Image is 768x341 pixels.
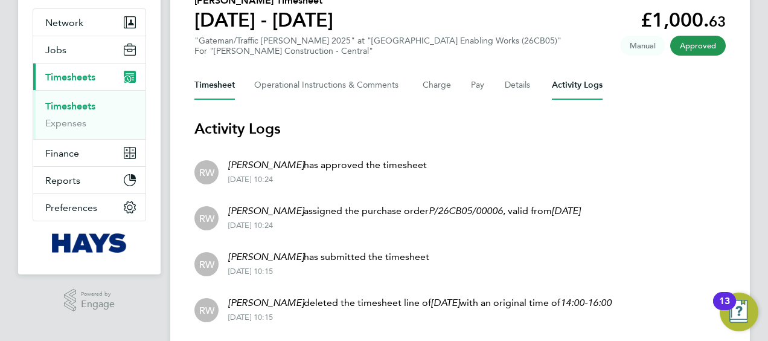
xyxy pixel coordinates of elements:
[33,167,146,193] button: Reports
[505,71,533,100] button: Details
[45,71,95,83] span: Timesheets
[199,304,214,317] span: RW
[228,159,304,170] em: [PERSON_NAME]
[194,252,219,276] div: Ryan Williams
[228,158,427,172] p: has approved the timesheet
[194,160,219,184] div: Ryan Williams
[228,296,612,310] p: deleted the timesheet line of with an original time of
[81,289,115,299] span: Powered by
[431,297,459,308] em: [DATE]
[228,250,429,264] p: has submitted the timesheet
[228,205,304,216] em: [PERSON_NAME]
[228,297,304,308] em: [PERSON_NAME]
[228,267,429,276] div: [DATE] 10:15
[719,301,730,317] div: 13
[52,233,127,253] img: hays-logo-retina.png
[228,251,304,262] em: [PERSON_NAME]
[64,289,115,312] a: Powered byEngage
[194,298,219,322] div: Ryan Williams
[429,205,503,216] em: P/26CB05/00006
[560,297,612,308] em: 14:00-16:00
[33,36,146,63] button: Jobs
[33,233,146,253] a: Go to home page
[228,175,427,184] div: [DATE] 10:24
[81,299,115,310] span: Engage
[552,71,603,100] button: Activity Logs
[194,206,219,230] div: Ryan Williams
[45,17,83,28] span: Network
[45,202,97,213] span: Preferences
[45,100,95,112] a: Timesheets
[194,8,333,32] h1: [DATE] - [DATE]
[45,175,80,186] span: Reports
[194,36,562,56] div: "Gateman/Traffic [PERSON_NAME] 2025" at "[GEOGRAPHIC_DATA] Enabling Works (26CB05)"
[199,258,214,271] span: RW
[45,148,79,159] span: Finance
[194,46,562,56] div: For "[PERSON_NAME] Construction - Central"
[709,13,726,30] span: 63
[423,71,452,100] button: Charge
[641,8,726,31] app-decimal: £1,000.
[194,119,726,138] h3: Activity Logs
[199,212,214,225] span: RW
[194,71,235,100] button: Timesheet
[720,293,758,331] button: Open Resource Center, 13 new notifications
[620,36,665,56] span: This timesheet was manually created.
[45,44,66,56] span: Jobs
[471,71,485,100] button: Pay
[33,90,146,139] div: Timesheets
[33,9,146,36] button: Network
[199,166,214,179] span: RW
[33,63,146,90] button: Timesheets
[45,117,86,129] a: Expenses
[552,205,580,216] em: [DATE]
[670,36,726,56] span: This timesheet has been approved.
[33,140,146,166] button: Finance
[228,313,612,322] div: [DATE] 10:15
[254,71,403,100] button: Operational Instructions & Comments
[228,221,580,230] div: [DATE] 10:24
[33,194,146,221] button: Preferences
[228,204,580,218] p: assigned the purchase order , valid from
